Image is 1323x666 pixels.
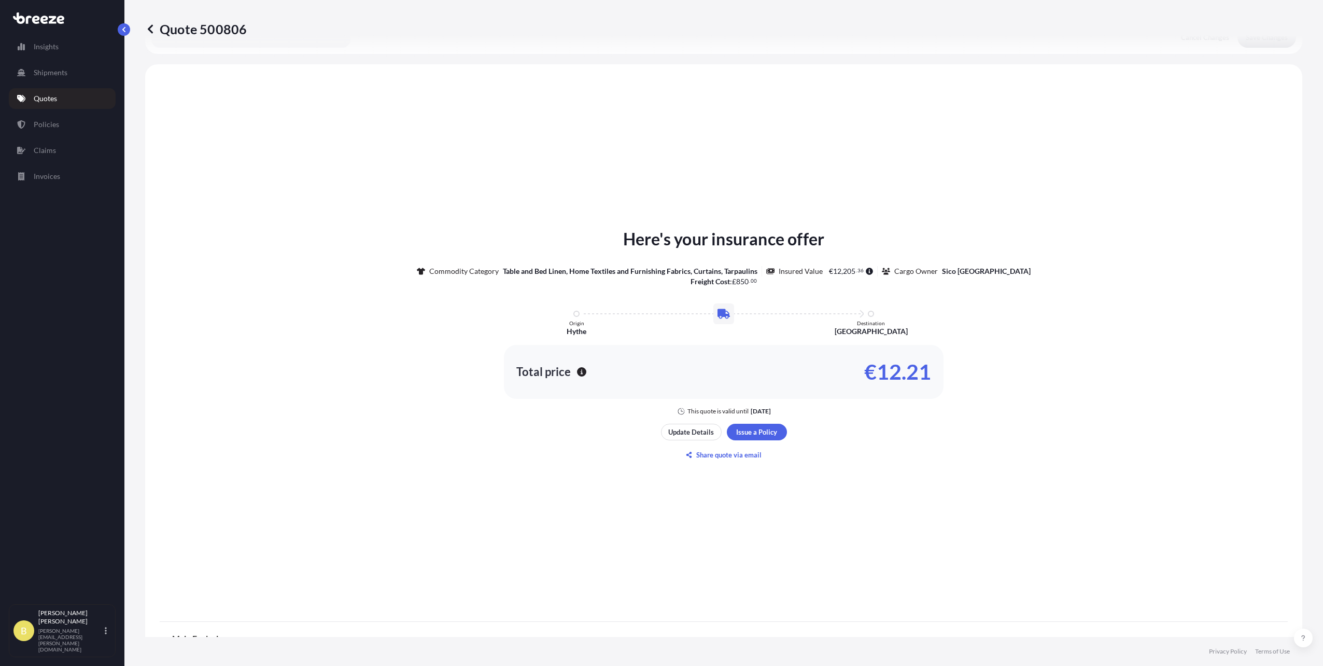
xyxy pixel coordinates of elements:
p: : [691,276,757,287]
p: [PERSON_NAME][EMAIL_ADDRESS][PERSON_NAME][DOMAIN_NAME] [38,628,103,653]
span: € [829,268,833,275]
p: Share quote via email [696,450,762,460]
a: Quotes [9,88,116,109]
p: €12.21 [864,364,931,380]
p: Table and Bed Linen, Home Textiles and Furnishing Fabrics, Curtains, Tarpaulins [503,266,757,276]
span: £ [732,278,736,285]
a: Privacy Policy [1209,647,1247,656]
p: Insured Value [779,266,823,276]
p: Total price [516,367,571,377]
button: Share quote via email [661,447,787,463]
span: . [749,279,750,283]
p: Destination [857,320,885,326]
p: Policies [34,119,59,130]
span: 205 [843,268,855,275]
p: [DATE] [751,407,771,415]
a: Insights [9,36,116,57]
p: Claims [34,145,56,156]
span: 00 [751,279,757,283]
p: Quotes [34,93,57,104]
p: Update Details [668,427,714,437]
a: Shipments [9,62,116,83]
p: Here's your insurance offer [623,227,824,252]
p: Commodity Category [429,266,499,276]
p: This quote is valid until [687,407,749,415]
p: Origin [569,320,584,326]
span: Main Exclusions [172,633,231,644]
span: . [856,269,857,272]
button: Issue a Policy [727,424,787,440]
a: Terms of Use [1255,647,1290,656]
span: 12 [833,268,841,275]
a: Claims [9,140,116,161]
b: Freight Cost [691,277,730,286]
span: 850 [736,278,749,285]
span: 36 [857,269,864,272]
div: Main Exclusions [172,626,1275,651]
p: Quote 500806 [145,21,247,37]
span: , [841,268,843,275]
p: Hythe [567,326,586,337]
p: Sico [GEOGRAPHIC_DATA] [942,266,1031,276]
span: B [21,626,27,636]
p: Issue a Policy [736,427,777,437]
p: Invoices [34,171,60,182]
p: Insights [34,41,59,52]
button: Update Details [661,424,722,440]
p: [GEOGRAPHIC_DATA] [835,326,908,337]
p: Shipments [34,67,67,78]
p: [PERSON_NAME] [PERSON_NAME] [38,609,103,626]
a: Invoices [9,166,116,187]
a: Policies [9,114,116,135]
p: Cargo Owner [894,266,938,276]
